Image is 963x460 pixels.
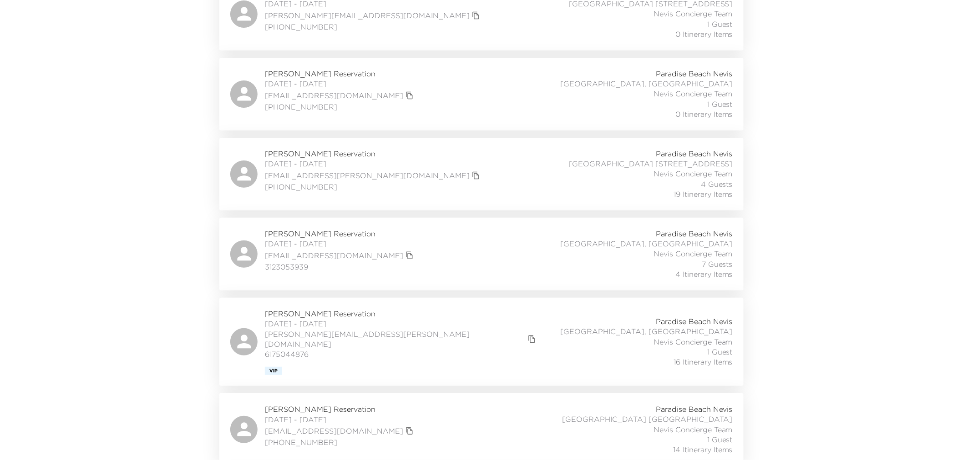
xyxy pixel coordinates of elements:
[569,159,733,169] span: [GEOGRAPHIC_DATA] [STREET_ADDRESS]
[265,182,482,192] span: [PHONE_NUMBER]
[265,262,416,272] span: 3123053939
[675,269,733,279] span: 4 Itinerary Items
[560,239,733,249] span: [GEOGRAPHIC_DATA], [GEOGRAPHIC_DATA]
[707,347,733,357] span: 1 Guest
[265,437,416,447] span: [PHONE_NUMBER]
[656,149,733,159] span: Paradise Beach Nevis
[265,10,470,20] a: [PERSON_NAME][EMAIL_ADDRESS][DOMAIN_NAME]
[265,79,416,89] span: [DATE] - [DATE]
[265,250,403,260] a: [EMAIL_ADDRESS][DOMAIN_NAME]
[265,426,403,436] a: [EMAIL_ADDRESS][DOMAIN_NAME]
[219,298,744,386] a: [PERSON_NAME] Reservation[DATE] - [DATE][PERSON_NAME][EMAIL_ADDRESS][PERSON_NAME][DOMAIN_NAME]cop...
[656,316,733,326] span: Paradise Beach Nevis
[265,90,403,100] a: [EMAIL_ADDRESS][DOMAIN_NAME]
[656,69,733,79] span: Paradise Beach Nevis
[265,404,416,414] span: [PERSON_NAME] Reservation
[674,357,733,367] span: 16 Itinerary Items
[470,9,482,22] button: copy primary member email
[654,9,733,19] span: Nevis Concierge Team
[219,218,744,290] a: [PERSON_NAME] Reservation[DATE] - [DATE][EMAIL_ADDRESS][DOMAIN_NAME]copy primary member email3123...
[265,69,416,79] span: [PERSON_NAME] Reservation
[707,19,733,29] span: 1 Guest
[403,89,416,102] button: copy primary member email
[265,309,538,319] span: [PERSON_NAME] Reservation
[265,239,416,249] span: [DATE] - [DATE]
[403,425,416,437] button: copy primary member email
[675,29,733,39] span: 0 Itinerary Items
[265,319,538,329] span: [DATE] - [DATE]
[701,179,733,189] span: 4 Guests
[656,229,733,239] span: Paradise Beach Nevis
[265,102,416,112] span: [PHONE_NUMBER]
[674,189,733,199] span: 19 Itinerary Items
[654,337,733,347] span: Nevis Concierge Team
[654,169,733,179] span: Nevis Concierge Team
[562,414,733,424] span: [GEOGRAPHIC_DATA] [GEOGRAPHIC_DATA]
[403,249,416,262] button: copy primary member email
[265,159,482,169] span: [DATE] - [DATE]
[560,79,733,89] span: [GEOGRAPHIC_DATA], [GEOGRAPHIC_DATA]
[560,326,733,336] span: [GEOGRAPHIC_DATA], [GEOGRAPHIC_DATA]
[526,333,538,345] button: copy primary member email
[219,138,744,210] a: [PERSON_NAME] Reservation[DATE] - [DATE][EMAIL_ADDRESS][PERSON_NAME][DOMAIN_NAME]copy primary mem...
[265,329,526,350] a: [PERSON_NAME][EMAIL_ADDRESS][PERSON_NAME][DOMAIN_NAME]
[219,58,744,130] a: [PERSON_NAME] Reservation[DATE] - [DATE][EMAIL_ADDRESS][DOMAIN_NAME]copy primary member email[PHO...
[269,368,278,374] span: Vip
[673,445,733,455] span: 14 Itinerary Items
[654,249,733,259] span: Nevis Concierge Team
[265,149,482,159] span: [PERSON_NAME] Reservation
[707,99,733,109] span: 1 Guest
[654,89,733,99] span: Nevis Concierge Team
[265,349,538,359] span: 6175044876
[265,229,416,239] span: [PERSON_NAME] Reservation
[265,170,470,180] a: [EMAIL_ADDRESS][PERSON_NAME][DOMAIN_NAME]
[702,259,733,269] span: 7 Guests
[654,425,733,435] span: Nevis Concierge Team
[265,415,416,425] span: [DATE] - [DATE]
[707,435,733,445] span: 1 Guest
[265,22,482,32] span: [PHONE_NUMBER]
[675,109,733,119] span: 0 Itinerary Items
[656,404,733,414] span: Paradise Beach Nevis
[470,169,482,182] button: copy primary member email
